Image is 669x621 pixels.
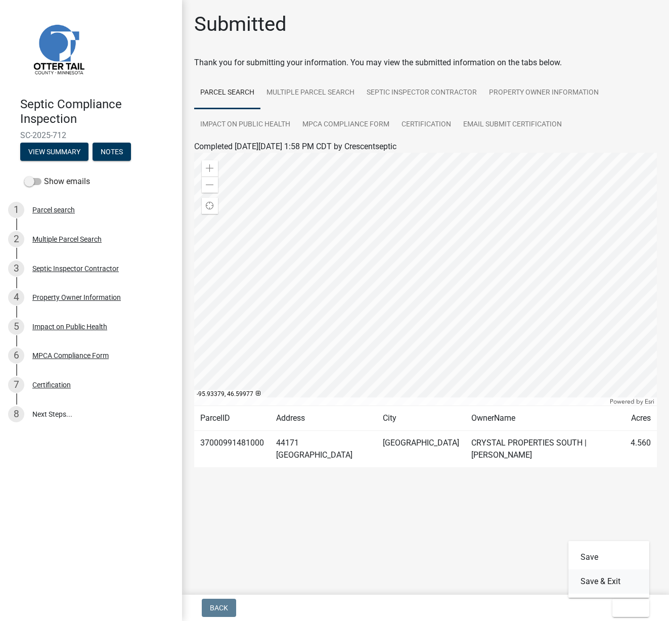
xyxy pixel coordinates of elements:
[625,431,657,468] td: 4.560
[194,431,270,468] td: 37000991481000
[8,231,24,247] div: 2
[32,294,121,301] div: Property Owner Information
[210,604,228,612] span: Back
[8,377,24,393] div: 7
[483,77,605,109] a: Property Owner Information
[465,431,625,468] td: CRYSTAL PROPERTIES SOUTH | [PERSON_NAME]
[395,109,457,141] a: Certification
[20,130,162,140] span: SC-2025-712
[20,143,88,161] button: View Summary
[377,431,465,468] td: [GEOGRAPHIC_DATA]
[8,260,24,277] div: 3
[465,406,625,431] td: OwnerName
[194,77,260,109] a: Parcel search
[377,406,465,431] td: City
[202,198,218,214] div: Find my location
[625,406,657,431] td: Acres
[8,319,24,335] div: 5
[8,406,24,422] div: 8
[457,109,568,141] a: Email Submit Certification
[24,175,90,188] label: Show emails
[32,236,102,243] div: Multiple Parcel Search
[194,142,396,151] span: Completed [DATE][DATE] 1:58 PM CDT by Crescentseptic
[620,604,635,612] span: Exit
[20,97,174,126] h4: Septic Compliance Inspection
[270,406,377,431] td: Address
[32,381,71,388] div: Certification
[8,347,24,364] div: 6
[260,77,361,109] a: Multiple Parcel Search
[32,323,107,330] div: Impact on Public Health
[93,143,131,161] button: Notes
[568,545,649,569] button: Save
[612,599,649,617] button: Exit
[93,148,131,156] wm-modal-confirm: Notes
[194,12,287,36] h1: Submitted
[194,109,296,141] a: Impact on Public Health
[202,176,218,193] div: Zoom out
[202,599,236,617] button: Back
[270,431,377,468] td: 44171 [GEOGRAPHIC_DATA]
[20,148,88,156] wm-modal-confirm: Summary
[645,398,654,405] a: Esri
[8,289,24,305] div: 4
[361,77,483,109] a: Septic Inspector Contractor
[202,160,218,176] div: Zoom in
[607,397,657,406] div: Powered by
[8,202,24,218] div: 1
[32,265,119,272] div: Septic Inspector Contractor
[20,11,96,86] img: Otter Tail County, Minnesota
[32,352,109,359] div: MPCA Compliance Form
[194,406,270,431] td: ParcelID
[568,569,649,594] button: Save & Exit
[32,206,75,213] div: Parcel search
[194,57,657,69] div: Thank you for submitting your information. You may view the submitted information on the tabs below.
[296,109,395,141] a: MPCA Compliance Form
[568,541,649,598] div: Exit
